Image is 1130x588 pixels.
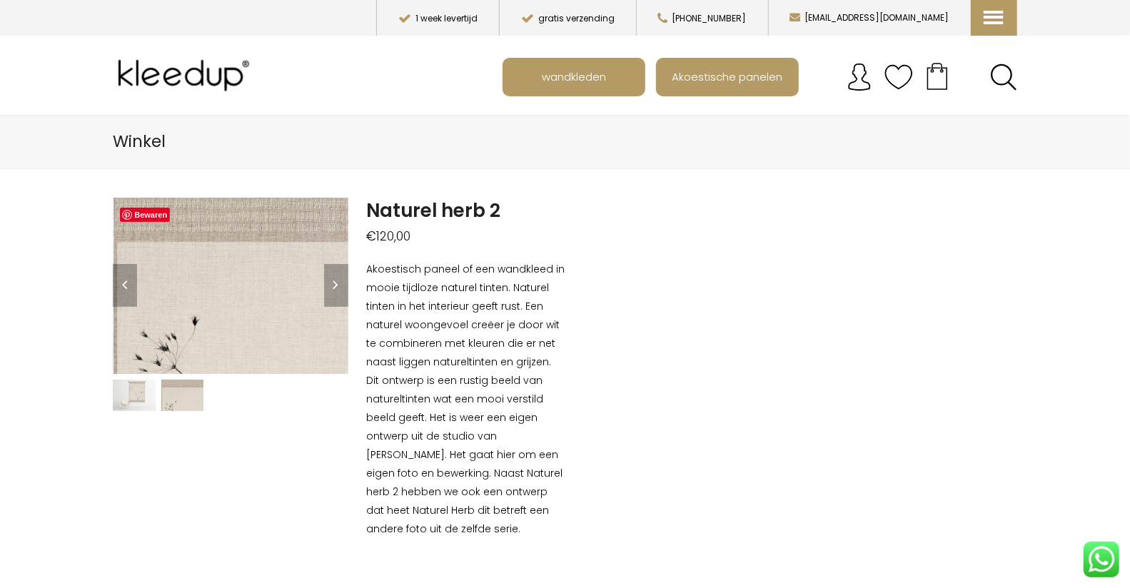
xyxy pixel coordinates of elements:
p: Akoestisch paneel of een wandkleed in mooie tijdloze naturel tinten. Naturel tinten in het interi... [366,260,565,538]
a: Your cart [913,58,962,93]
a: Next [324,264,348,307]
span: Winkel [113,130,166,153]
img: Naturel herb 2 [113,380,155,412]
span: € [366,228,376,245]
bdi: 120,00 [366,228,410,245]
span: wandkleden [534,63,614,90]
img: Naturel herb 2 - Afbeelding 2 [161,380,203,412]
img: verlanglijstje.svg [884,63,913,91]
a: Search [990,64,1017,91]
img: account.svg [845,63,874,91]
a: Akoestische panelen [657,59,797,95]
img: Kleedup [113,47,260,104]
a: Previous [113,264,137,307]
a: Bewaren [120,208,170,222]
nav: Main menu [503,58,1028,96]
span: Akoestische panelen [664,63,790,90]
a: wandkleden [504,59,644,95]
h1: Naturel herb 2 [366,198,565,223]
